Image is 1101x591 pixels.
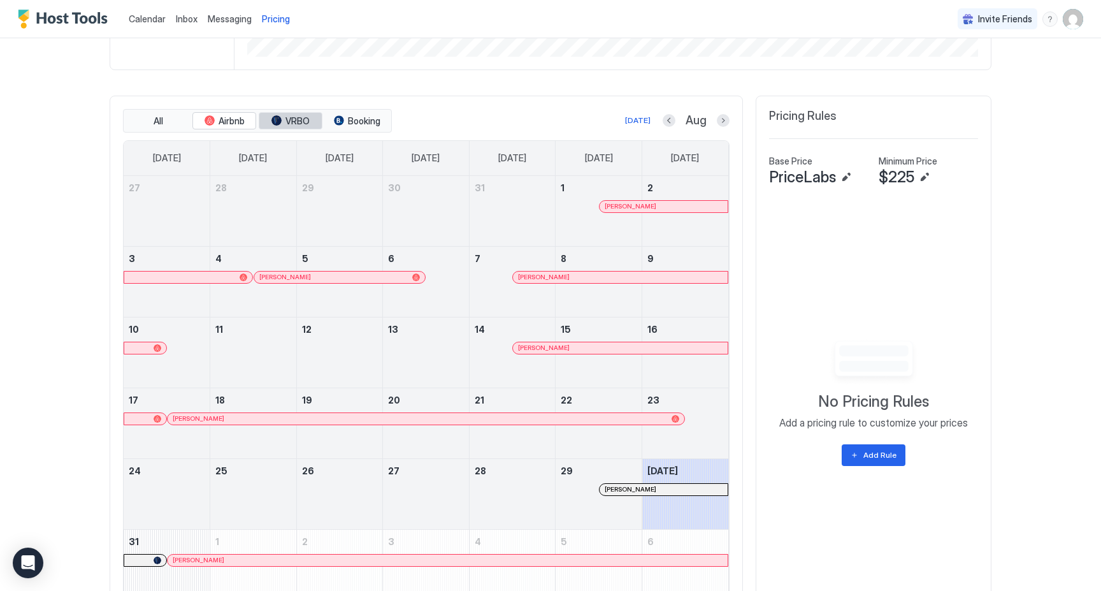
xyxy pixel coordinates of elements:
button: Add Rule [842,444,905,466]
a: August 5, 2025 [297,247,383,270]
button: Next month [717,114,730,127]
td: August 6, 2025 [383,246,470,317]
a: Friday [572,141,626,175]
span: 17 [129,395,138,405]
a: Tuesday [313,141,366,175]
td: August 30, 2025 [642,458,728,529]
button: All [126,112,190,130]
span: $225 [879,168,914,187]
span: [DATE] [153,152,181,164]
a: September 2, 2025 [297,530,383,553]
a: August 25, 2025 [210,459,296,483]
span: 22 [561,395,572,405]
td: August 23, 2025 [642,388,728,458]
span: 12 [302,324,312,335]
span: Base Price [769,156,812,167]
span: Add a pricing rule to customize your prices [779,416,968,429]
span: 18 [215,395,225,405]
a: Messaging [208,12,252,26]
td: July 28, 2025 [210,176,297,247]
span: 28 [475,465,486,476]
a: August 7, 2025 [470,247,556,270]
span: 23 [647,395,659,405]
a: Monday [226,141,280,175]
td: August 17, 2025 [124,388,210,458]
button: Edit [917,170,932,185]
a: August 28, 2025 [470,459,556,483]
a: August 1, 2025 [556,176,642,200]
td: August 24, 2025 [124,458,210,529]
td: August 7, 2025 [469,246,556,317]
a: August 2, 2025 [642,176,728,200]
a: September 1, 2025 [210,530,296,553]
a: August 20, 2025 [383,388,469,412]
a: August 3, 2025 [124,247,210,270]
button: VRBO [259,112,322,130]
span: 19 [302,395,312,405]
div: tab-group [123,109,392,133]
span: 1 [215,536,219,547]
span: 16 [647,324,658,335]
a: Calendar [129,12,166,26]
div: [PERSON_NAME] [605,485,723,493]
a: September 3, 2025 [383,530,469,553]
button: [DATE] [623,113,652,128]
a: July 27, 2025 [124,176,210,200]
button: Airbnb [192,112,256,130]
span: 26 [302,465,314,476]
div: [DATE] [625,115,651,126]
a: August 16, 2025 [642,317,728,341]
span: 20 [388,395,400,405]
td: July 27, 2025 [124,176,210,247]
td: August 3, 2025 [124,246,210,317]
span: Minimum Price [879,156,937,167]
a: July 28, 2025 [210,176,296,200]
span: [PERSON_NAME] [605,485,656,493]
a: August 15, 2025 [556,317,642,341]
span: 25 [215,465,227,476]
td: August 25, 2025 [210,458,297,529]
span: 10 [129,324,139,335]
td: August 15, 2025 [556,317,642,388]
a: August 22, 2025 [556,388,642,412]
a: July 30, 2025 [383,176,469,200]
span: 15 [561,324,571,335]
span: 6 [647,536,654,547]
span: VRBO [285,115,310,127]
a: August 18, 2025 [210,388,296,412]
span: [DATE] [585,152,613,164]
div: Add Rule [863,449,896,461]
a: September 5, 2025 [556,530,642,553]
span: 13 [388,324,398,335]
span: 29 [561,465,573,476]
td: August 5, 2025 [296,246,383,317]
td: August 2, 2025 [642,176,728,247]
button: Edit [838,170,854,185]
div: [PERSON_NAME] [259,273,420,281]
span: Aug [686,113,707,128]
td: July 29, 2025 [296,176,383,247]
span: [PERSON_NAME] [518,273,570,281]
td: August 29, 2025 [556,458,642,529]
span: Inbox [176,13,198,24]
span: Messaging [208,13,252,24]
div: [PERSON_NAME] [518,273,723,281]
a: August 17, 2025 [124,388,210,412]
a: September 6, 2025 [642,530,728,553]
span: [PERSON_NAME] [605,202,656,210]
td: August 16, 2025 [642,317,728,388]
span: [PERSON_NAME] [259,273,311,281]
span: Airbnb [219,115,245,127]
span: 2 [647,182,653,193]
span: [DATE] [326,152,354,164]
a: Host Tools Logo [18,10,113,29]
td: August 26, 2025 [296,458,383,529]
span: All [154,115,163,127]
span: [PERSON_NAME] [173,414,224,423]
span: PriceLabs [769,168,836,187]
div: Open Intercom Messenger [13,548,43,578]
td: July 30, 2025 [383,176,470,247]
span: 31 [129,536,139,547]
div: [PERSON_NAME] [518,344,723,352]
span: 3 [129,253,135,264]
